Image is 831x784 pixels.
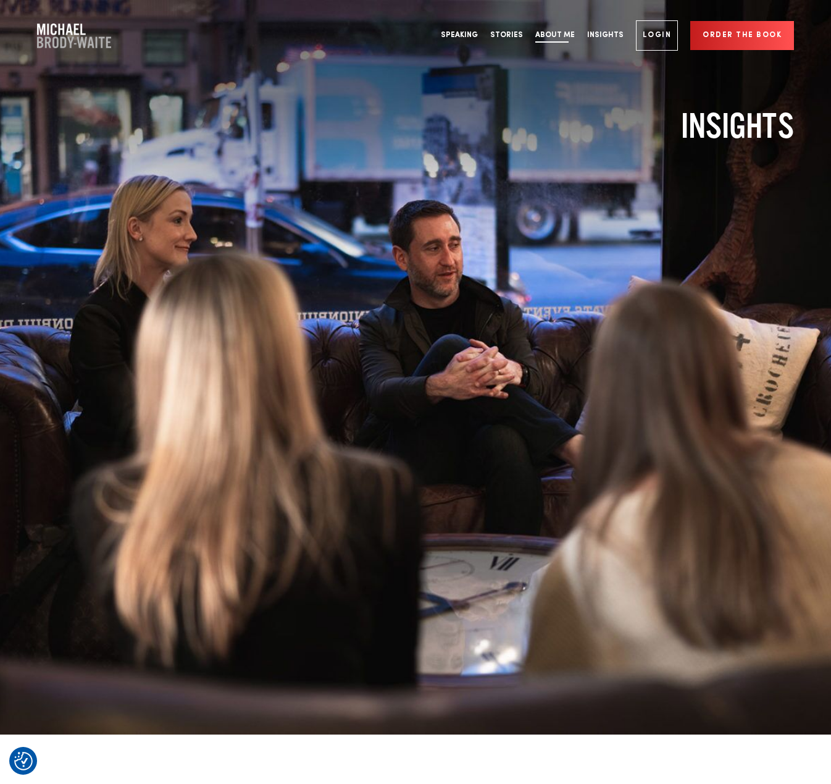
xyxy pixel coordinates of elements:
img: Revisit consent button [14,752,33,770]
a: Login [636,20,679,51]
button: Consent Preferences [14,752,33,770]
a: Order the book [690,21,794,50]
a: About Me [529,12,581,59]
a: Insights [581,12,630,59]
h1: Insights [356,105,794,146]
a: Stories [484,12,529,59]
a: Company Logo Company Logo [37,23,111,48]
a: Speaking [435,12,484,59]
